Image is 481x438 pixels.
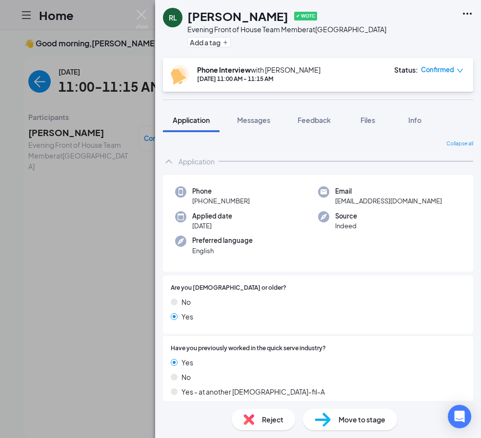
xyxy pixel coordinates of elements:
h1: [PERSON_NAME] [187,8,288,24]
b: Phone Interview [197,65,251,74]
span: Yes - at another [DEMOGRAPHIC_DATA]-fil-A [181,386,325,397]
div: Status : [394,65,418,75]
span: Indeed [335,221,357,231]
svg: Plus [222,40,228,45]
span: Reject [262,414,283,425]
svg: Ellipses [461,8,473,20]
span: Are you [DEMOGRAPHIC_DATA] or older? [171,283,286,293]
span: Phone [192,186,250,196]
div: with [PERSON_NAME] [197,65,321,75]
span: Yes [181,357,193,368]
span: Messages [237,116,270,124]
span: Info [408,116,421,124]
button: PlusAdd a tag [187,37,231,47]
span: Feedback [298,116,331,124]
span: Application [173,116,210,124]
span: English [192,246,253,256]
span: [PHONE_NUMBER] [192,196,250,206]
span: Move to stage [339,414,385,425]
svg: ChevronUp [163,156,175,167]
div: [DATE] 11:00 AM - 11:15 AM [197,75,321,83]
span: Applied date [192,211,232,221]
span: No [181,372,191,382]
div: RL [169,13,177,22]
span: down [457,67,463,74]
div: Evening Front of House Team Member at [GEOGRAPHIC_DATA] [187,24,386,34]
span: [EMAIL_ADDRESS][DOMAIN_NAME] [335,196,442,206]
span: [DATE] [192,221,232,231]
span: No [181,297,191,307]
span: Email [335,186,442,196]
span: Have you previously worked in the quick serve industry? [171,344,326,353]
span: Files [361,116,375,124]
div: Application [179,157,215,166]
div: Open Intercom Messenger [448,405,471,428]
span: Source [335,211,357,221]
span: ✔ WOTC [294,12,317,20]
span: Collapse all [446,140,473,148]
span: Confirmed [421,65,454,75]
span: Preferred language [192,236,253,245]
span: Yes [181,311,193,322]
